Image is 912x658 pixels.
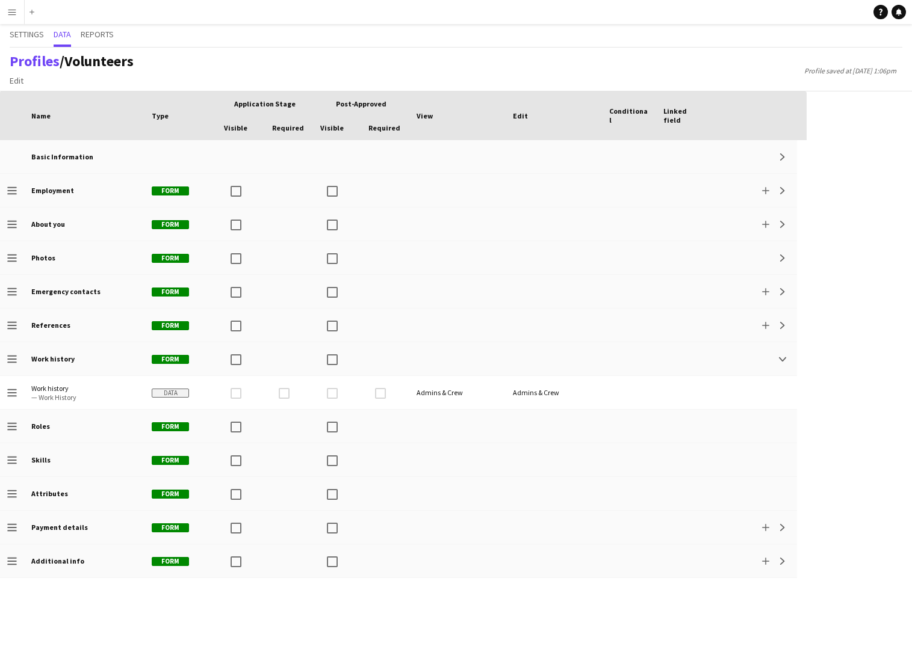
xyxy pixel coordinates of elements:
[10,52,134,70] h1: /
[64,52,134,70] span: Volunteers
[31,489,68,498] b: Attributes
[368,123,400,132] span: Required
[31,287,101,296] b: Emergency contacts
[513,111,528,120] span: Edit
[31,152,93,161] b: Basic Information
[31,523,88,532] b: Payment details
[798,66,902,75] span: Profile saved at [DATE] 1:06pm
[224,123,247,132] span: Visible
[409,376,506,409] div: Admins & Crew
[152,557,189,566] span: Form
[31,556,84,565] b: Additional info
[31,422,50,431] b: Roles
[609,106,649,125] span: Conditional
[152,220,189,229] span: Form
[31,321,70,330] b: References
[320,123,344,132] span: Visible
[506,376,602,409] div: Admins & Crew
[31,253,55,262] b: Photos
[31,220,65,229] b: About you
[152,355,189,364] span: Form
[272,123,304,132] span: Required
[31,384,137,393] span: Work history
[81,30,114,38] span: Reports
[31,393,137,402] span: — Work History
[234,99,296,108] span: Application stage
[152,111,169,120] span: Type
[31,354,75,363] b: Work history
[31,186,74,195] b: Employment
[152,321,189,330] span: Form
[5,73,28,88] a: Edit
[31,111,51,120] span: Name
[152,456,189,465] span: Form
[10,30,44,38] span: Settings
[54,30,71,38] span: Data
[336,99,386,108] span: Post-Approved
[152,254,189,263] span: Form
[31,455,51,464] b: Skills
[152,490,189,499] span: Form
[152,389,189,398] span: Data
[152,523,189,532] span: Form
[417,111,433,120] span: View
[10,75,23,86] span: Edit
[152,186,189,195] span: Form
[663,106,703,125] span: Linked field
[152,422,189,431] span: Form
[152,287,189,297] span: Form
[10,52,60,70] a: Profiles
